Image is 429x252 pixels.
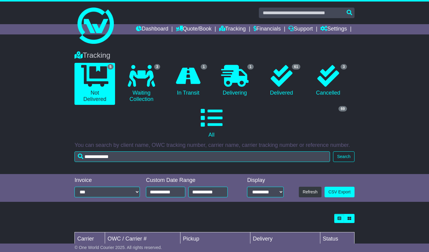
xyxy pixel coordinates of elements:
a: Dashboard [136,24,168,34]
div: Custom Date Range [146,177,235,184]
span: 1 [201,64,207,69]
button: Refresh [299,187,322,197]
td: Delivery [250,232,320,245]
a: 5 Not Delivered [74,63,115,105]
div: Tracking [71,51,358,60]
td: Pickup [180,232,250,245]
div: Display [247,177,284,184]
span: 3 [341,64,347,69]
div: Invoice [74,177,140,184]
td: OWC / Carrier # [105,232,180,245]
a: 1 Delivering [215,63,255,99]
a: Tracking [219,24,246,34]
span: 61 [292,64,300,69]
td: Carrier [75,232,105,245]
a: Support [288,24,313,34]
span: © One World Courier 2025. All rights reserved. [74,245,162,250]
span: 5 [107,64,114,69]
a: 3 Waiting Collection [121,63,162,105]
span: 1 [247,64,254,69]
a: 69 All [74,105,348,141]
a: 61 Delivered [261,63,302,99]
a: Quote/Book [176,24,212,34]
span: 69 [338,106,347,111]
td: Status [320,232,355,245]
a: Settings [320,24,347,34]
a: CSV Export [325,187,355,197]
a: 3 Cancelled [308,63,348,99]
span: 3 [154,64,160,69]
a: 1 In Transit [168,63,208,99]
a: Financials [253,24,281,34]
p: You can search by client name, OWC tracking number, carrier name, carrier tracking number or refe... [74,142,355,149]
button: Search [333,151,354,162]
